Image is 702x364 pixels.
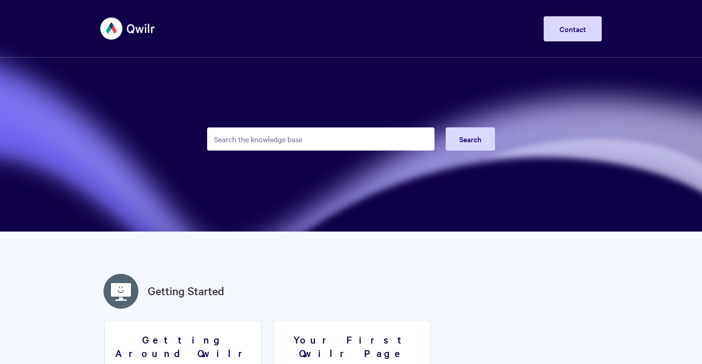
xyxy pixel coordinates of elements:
button: Search [446,127,495,151]
h3: Your First Qwilr Page [279,333,425,359]
img: Qwilr Help Center [100,11,156,46]
a: Contact [544,16,602,41]
h3: Getting Around Qwilr [110,333,256,359]
a: Getting Started [148,283,224,299]
input: Search the knowledge base [207,127,435,151]
span: Search [459,134,481,144]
